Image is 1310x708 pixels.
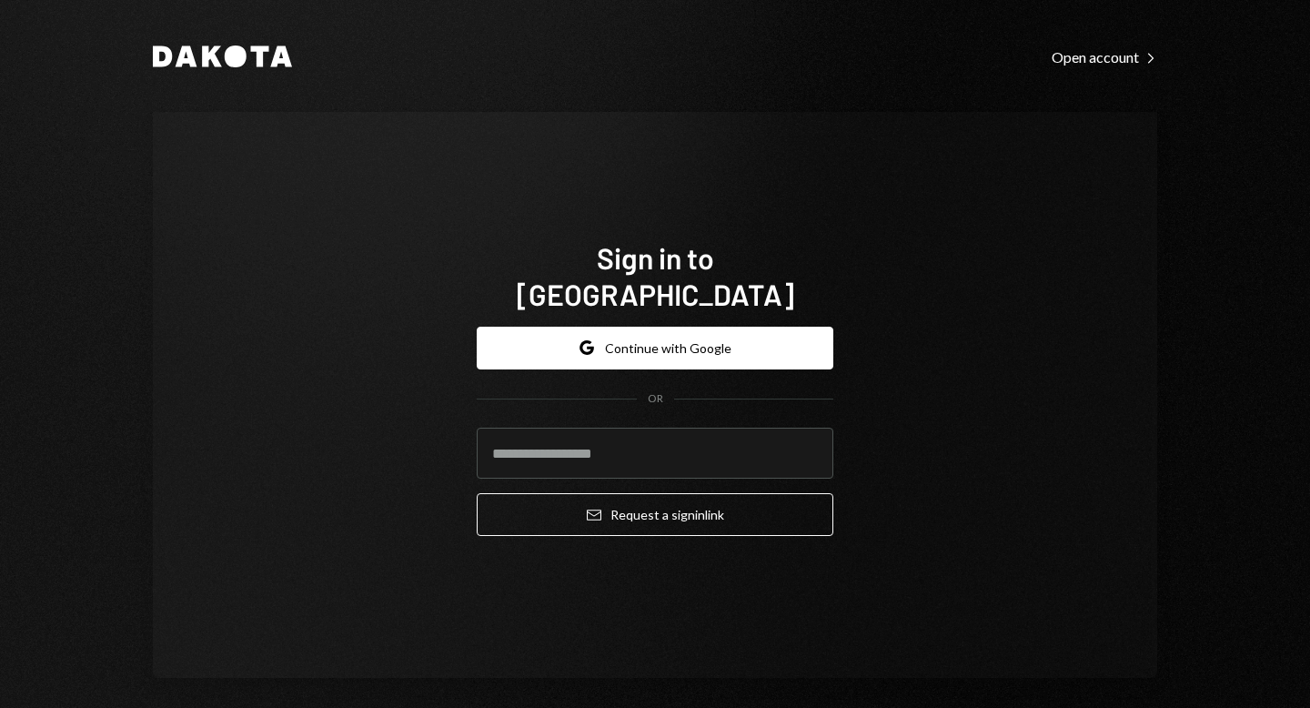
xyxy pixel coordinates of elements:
h1: Sign in to [GEOGRAPHIC_DATA] [477,239,833,312]
button: Request a signinlink [477,493,833,536]
div: OR [648,391,663,407]
button: Continue with Google [477,327,833,369]
div: Open account [1052,48,1157,66]
a: Open account [1052,46,1157,66]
